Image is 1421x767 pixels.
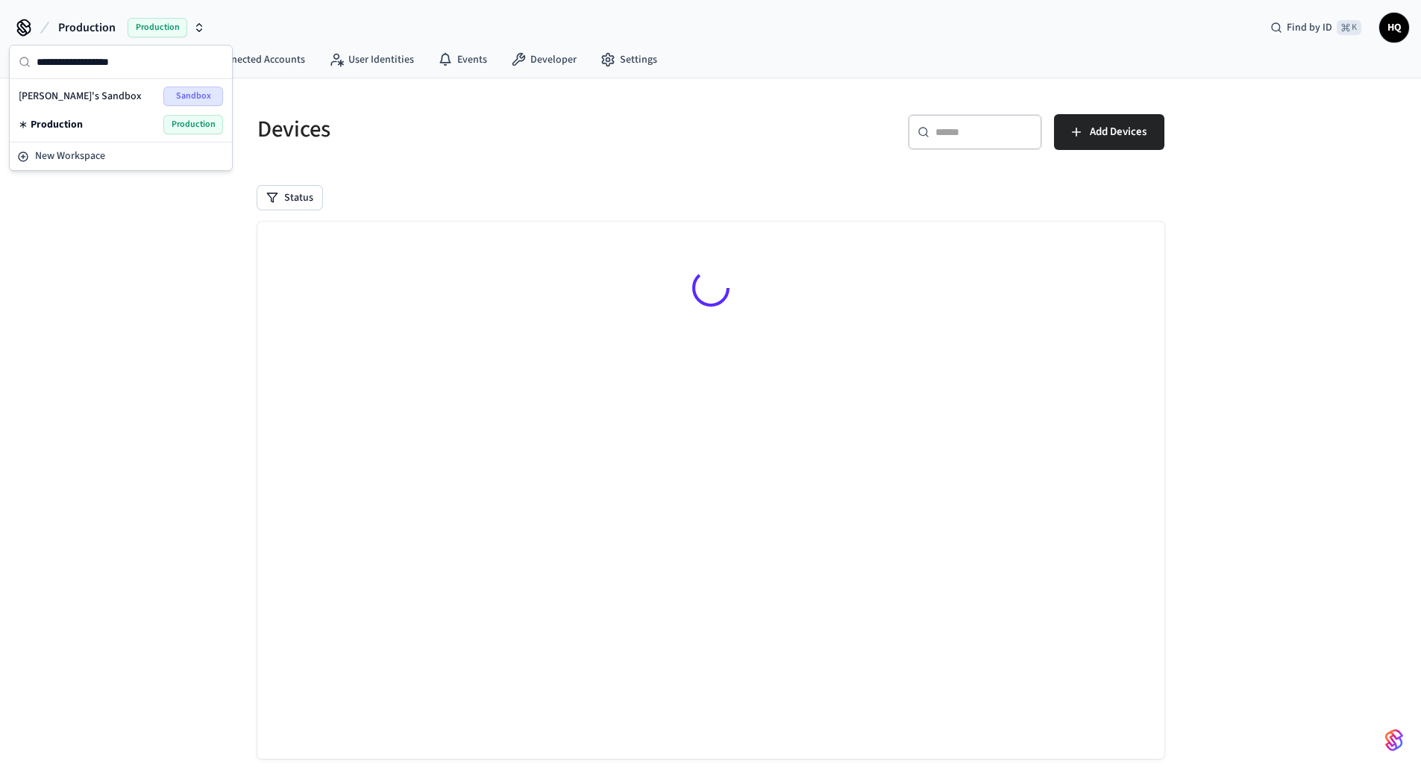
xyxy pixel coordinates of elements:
span: Find by ID [1287,20,1332,35]
span: ⌘ K [1337,20,1361,35]
span: Add Devices [1090,122,1146,142]
div: Find by ID⌘ K [1258,14,1373,41]
span: [PERSON_NAME]'s Sandbox [19,89,142,104]
span: Production [31,117,83,132]
button: HQ [1379,13,1409,43]
a: Connected Accounts [182,46,317,73]
span: New Workspace [35,148,105,164]
button: Status [257,186,322,210]
button: Add Devices [1054,114,1164,150]
span: Sandbox [163,87,223,106]
h5: Devices [257,114,702,145]
div: Suggestions [10,79,232,142]
span: Production [58,19,116,37]
button: New Workspace [11,144,230,169]
a: Developer [499,46,589,73]
span: Production [163,115,223,134]
img: SeamLogoGradient.69752ec5.svg [1385,728,1403,752]
span: Production [128,18,187,37]
a: Settings [589,46,669,73]
a: User Identities [317,46,426,73]
a: Events [426,46,499,73]
span: HQ [1381,14,1408,41]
